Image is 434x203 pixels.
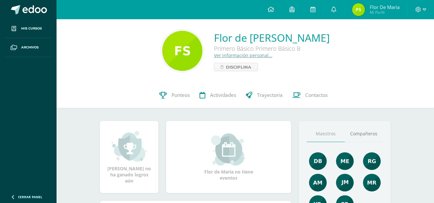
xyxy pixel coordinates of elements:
a: Actividades [195,82,241,108]
a: Maestros [307,126,345,142]
span: Disciplina [226,63,251,71]
img: 65453557fab290cae8854fbf14c7a1d7.png [336,152,354,170]
span: Trayectoria [257,92,283,98]
span: Flor de Maria [370,4,400,10]
img: eef8e79c52cc7be18704894bf856b7fa.png [352,3,365,16]
a: Archivos [5,38,51,57]
span: Archivos [21,45,39,50]
span: Actividades [210,92,236,98]
a: Disciplina [214,63,258,71]
img: 92e8b7530cfa383477e969a429d96048.png [309,152,327,170]
img: c8ce501b50aba4663d5e9c1ec6345694.png [363,152,381,170]
a: Punteos [155,82,195,108]
span: Mis cursos [21,26,42,31]
div: Flor de Maria no tiene eventos [197,133,261,181]
img: event_small.png [211,133,246,165]
a: Compañeros [345,126,383,142]
span: Mi Perfil [370,10,400,15]
div: [PERSON_NAME] no ha ganado logros aún [106,130,152,184]
img: d63573055912b670afbd603c8ed2a4ef.png [336,174,354,191]
a: Contactos [288,82,332,108]
span: Cerrar panel [18,195,42,199]
img: c98e999eac44f6b245fcd3d8adb6f112.png [162,31,202,71]
span: Contactos [305,92,328,98]
a: Trayectoria [241,82,288,108]
span: Punteos [172,92,190,98]
a: Ver información personal... [214,52,272,58]
img: achievement_small.png [112,130,147,162]
div: Primero Básico Primero Básico B [214,45,330,52]
a: Flor de [PERSON_NAME] [214,31,330,45]
a: Mis cursos [5,19,51,38]
img: b7c5ef9c2366ee6e8e33a2b1ce8f818e.png [309,174,327,191]
img: de7dd2f323d4d3ceecd6bfa9930379e0.png [363,174,381,191]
